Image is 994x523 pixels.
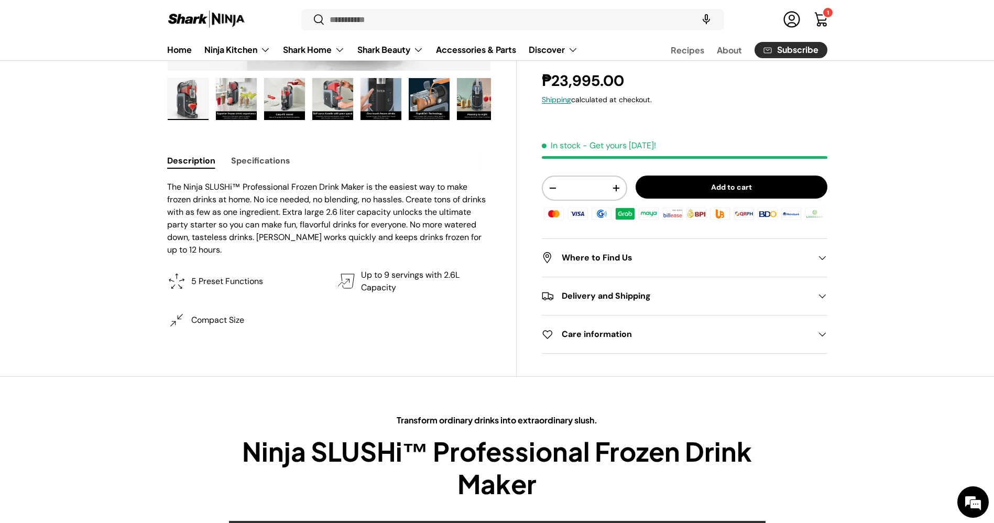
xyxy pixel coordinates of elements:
a: Recipes [671,40,704,60]
summary: Discover [522,39,584,60]
div: Minimize live chat window [172,5,197,30]
div: Chat with us now [54,59,176,72]
img: bpi [685,206,708,222]
nav: Primary [167,39,578,60]
img: Ninja SLUSHi™ Professional Frozen Drink Maker [457,78,498,120]
img: maya [637,206,660,222]
summary: Shark Beauty [351,39,430,60]
div: calculated at checkout. [542,95,827,106]
img: master [542,206,565,222]
textarea: Type your message and hit 'Enter' [5,286,200,323]
summary: Ninja Kitchen [198,39,277,60]
button: Specifications [231,149,290,172]
img: ubp [708,206,731,222]
a: About [717,40,742,60]
a: Shipping [542,95,571,105]
speech-search-button: Search by voice [690,8,723,31]
img: Ninja SLUSHi™ Professional Frozen Drink Maker [361,78,401,120]
a: Subscribe [755,42,827,58]
summary: Where to Find Us [542,239,827,277]
button: Description [167,149,215,172]
img: Shark Ninja Philippines [167,9,246,30]
strong: ₱23,995.00 [542,71,627,91]
img: qrph [732,206,755,222]
img: Ninja SLUSHi™ Professional Frozen Drink Maker [312,78,353,120]
img: visa [566,206,589,222]
p: The Ninja SLUSHi™ Professional Frozen Drink Maker is the easiest way to make frozen drinks at hom... [167,181,491,256]
p: 5 Preset Functions [191,275,263,288]
h2: Where to Find Us [542,252,810,265]
summary: Care information [542,316,827,354]
h2: Care information [542,329,810,341]
h2: Ninja SLUSHi™ Professional Frozen Drink Maker [229,435,766,500]
img: Ninja SLUSHi™ Professional Frozen Drink Maker [409,78,450,120]
p: - Get yours [DATE]! [583,140,656,151]
img: Ninja SLUSHi™ Professional Frozen Drink Maker [168,78,209,120]
a: Home [167,39,192,60]
nav: Secondary [646,39,827,60]
img: grabpay [614,206,637,222]
p: Compact Size [191,314,244,326]
span: 1 [827,9,829,17]
img: landbank [803,206,826,222]
span: Subscribe [777,46,818,55]
img: metrobank [780,206,803,222]
p: Up to 9 servings with 2.6L Capacity [361,269,491,294]
p: Transform ordinary drinks into extraordinary slush. [229,414,766,427]
button: Add to cart [636,176,827,199]
img: Ninja SLUSHi™ Professional Frozen Drink Maker [216,78,257,120]
img: gcash [590,206,613,222]
img: Ninja SLUSHi™ Professional Frozen Drink Maker [264,78,305,120]
img: bdo [756,206,779,222]
span: In stock [542,140,581,151]
a: Accessories & Parts [436,39,516,60]
summary: Delivery and Shipping [542,278,827,315]
h2: Delivery and Shipping [542,290,810,303]
img: billease [661,206,684,222]
span: We're online! [61,132,145,238]
summary: Shark Home [277,39,351,60]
